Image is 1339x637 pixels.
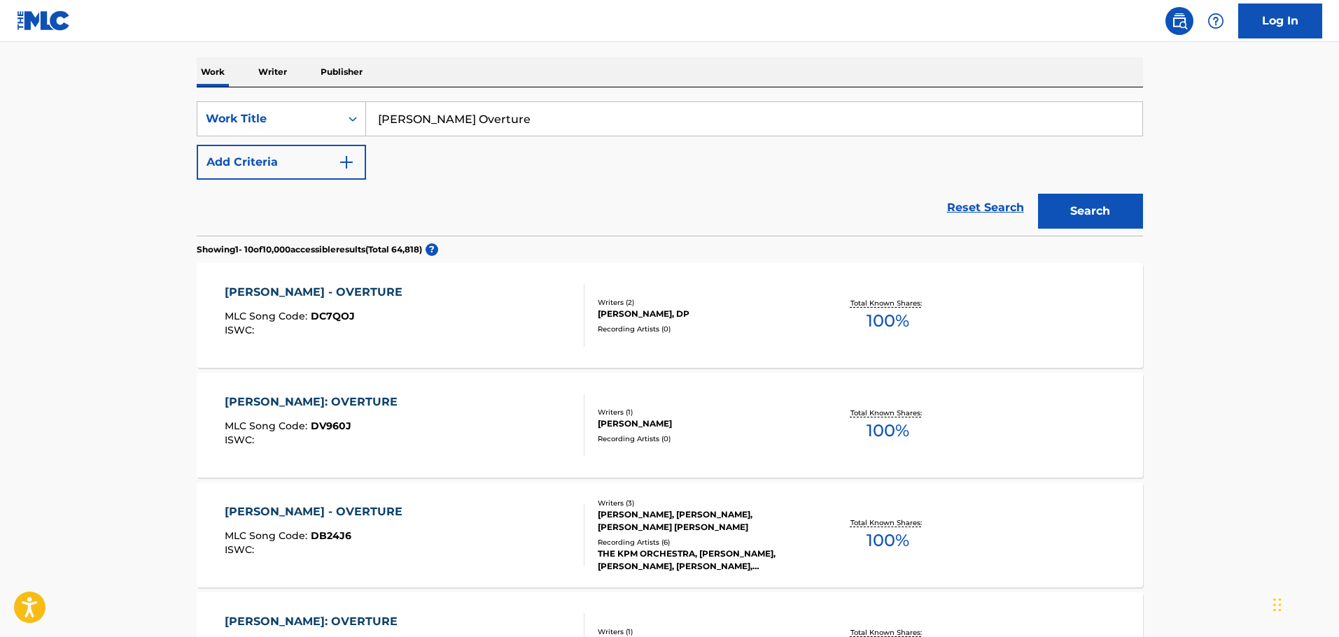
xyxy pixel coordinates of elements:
span: ISWC : [225,324,258,336]
div: THE KPM ORCHESTRA, [PERSON_NAME], [PERSON_NAME], [PERSON_NAME],[PERSON_NAME],[PERSON_NAME],THE KP... [598,547,809,573]
div: [PERSON_NAME] - OVERTURE [225,503,409,520]
div: Drag [1273,584,1282,626]
div: [PERSON_NAME]: OVERTURE [225,613,405,630]
p: Work [197,57,229,87]
p: Showing 1 - 10 of 10,000 accessible results (Total 64,818 ) [197,243,422,256]
div: [PERSON_NAME], DP [598,308,809,320]
a: [PERSON_NAME] - OVERTUREMLC Song Code:DB24J6ISWC:Writers (3)[PERSON_NAME], [PERSON_NAME], [PERSON... [197,482,1143,587]
p: Publisher [316,57,367,87]
span: ISWC : [225,434,258,446]
div: Writers ( 1 ) [598,407,809,417]
div: [PERSON_NAME]: OVERTURE [225,394,405,410]
button: Search [1038,194,1143,229]
a: Public Search [1165,7,1193,35]
button: Add Criteria [197,145,366,180]
div: Help [1202,7,1230,35]
span: ? [426,243,438,256]
div: [PERSON_NAME] [598,417,809,430]
p: Writer [254,57,291,87]
form: Search Form [197,101,1143,236]
span: DV960J [311,420,351,432]
img: search [1171,13,1188,29]
img: help [1207,13,1224,29]
span: DB24J6 [311,529,351,542]
span: ISWC : [225,543,258,556]
div: Recording Artists ( 6 ) [598,537,809,547]
div: [PERSON_NAME] - OVERTURE [225,284,409,301]
p: Total Known Shares: [850,517,925,528]
img: 9d2ae6d4665cec9f34b9.svg [338,154,355,171]
a: [PERSON_NAME]: OVERTUREMLC Song Code:DV960JISWC:Writers (1)[PERSON_NAME]Recording Artists (0)Tota... [197,373,1143,478]
p: Total Known Shares: [850,408,925,418]
span: 100 % [867,528,909,553]
div: Writers ( 2 ) [598,297,809,308]
span: DC7QOJ [311,310,355,322]
a: Reset Search [940,192,1031,223]
a: [PERSON_NAME] - OVERTUREMLC Song Code:DC7QOJISWC:Writers (2)[PERSON_NAME], DPRecording Artists (0... [197,263,1143,368]
span: MLC Song Code : [225,420,311,432]
span: 100 % [867,308,909,334]
span: MLC Song Code : [225,310,311,322]
span: MLC Song Code : [225,529,311,542]
p: Total Known Shares: [850,298,925,308]
div: Recording Artists ( 0 ) [598,324,809,334]
div: Recording Artists ( 0 ) [598,434,809,444]
div: Work Title [206,110,332,127]
div: [PERSON_NAME], [PERSON_NAME], [PERSON_NAME] [PERSON_NAME] [598,508,809,534]
img: MLC Logo [17,10,71,31]
div: Writers ( 3 ) [598,498,809,508]
a: Log In [1238,3,1322,38]
iframe: Chat Widget [1269,570,1339,637]
div: Writers ( 1 ) [598,627,809,637]
span: 100 % [867,418,909,443]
